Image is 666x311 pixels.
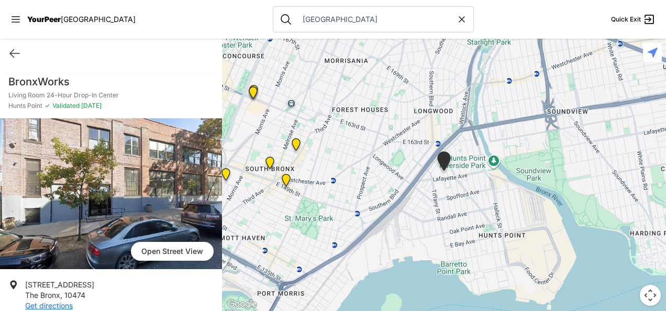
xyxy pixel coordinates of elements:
div: The Bronx Pride Center [275,170,297,195]
span: Open Street View [131,242,214,261]
p: Living Room 24-Hour Drop-In Center [8,91,214,99]
a: Quick Exit [611,13,656,26]
a: YourPeer[GEOGRAPHIC_DATA] [27,16,136,23]
div: Harm Reduction Center [215,164,237,189]
div: The Bronx [259,152,281,177]
div: Bronx [243,81,264,106]
div: Bronx Youth Center (BYC) [285,134,307,159]
img: Google [225,297,259,311]
div: Living Room 24-Hour Drop-In Center [431,147,457,179]
span: Validated [52,102,80,109]
span: [GEOGRAPHIC_DATA] [61,15,136,24]
button: Map camera controls [640,285,661,306]
span: ✓ [45,102,50,110]
span: [DATE] [80,102,102,109]
span: The Bronx [25,291,60,299]
h1: BronxWorks [8,74,214,89]
span: , [60,291,62,299]
input: Search [296,14,457,25]
span: [STREET_ADDRESS] [25,280,94,289]
span: 10474 [64,291,85,299]
span: Quick Exit [611,15,641,24]
a: Get directions [25,301,73,310]
span: YourPeer [27,15,61,24]
span: Hunts Point [8,102,42,110]
div: South Bronx NeON Works [242,82,264,107]
a: Open this area in Google Maps (opens a new window) [225,297,259,311]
